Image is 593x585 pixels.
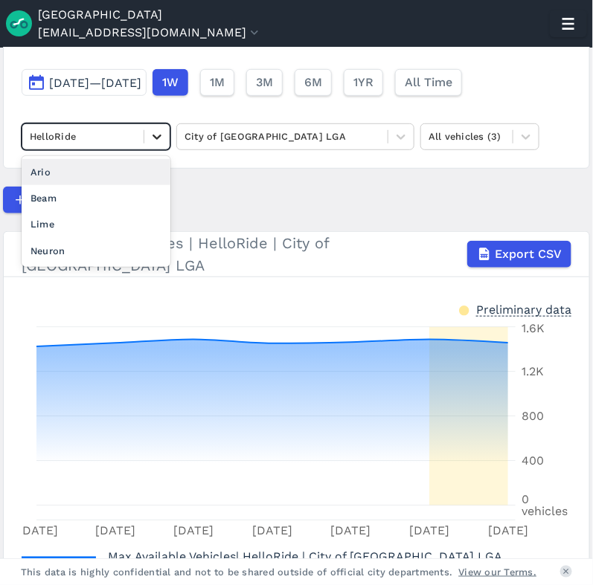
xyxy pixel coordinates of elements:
[22,159,170,185] div: Ario
[200,69,234,96] button: 1M
[246,69,283,96] button: 3M
[22,69,147,96] button: [DATE]—[DATE]
[522,454,544,468] tspan: 400
[108,550,502,564] span: | HelloRide | City of [GEOGRAPHIC_DATA] LGA
[173,523,214,537] tspan: [DATE]
[409,523,449,537] tspan: [DATE]
[295,69,332,96] button: 6M
[395,69,462,96] button: All Time
[38,24,262,42] button: [EMAIL_ADDRESS][DOMAIN_NAME]
[256,74,273,91] span: 3M
[331,523,371,537] tspan: [DATE]
[22,211,170,237] div: Lime
[522,365,544,379] tspan: 1.2K
[108,546,236,566] span: Max Available Vehicles
[252,523,292,537] tspan: [DATE]
[522,322,545,336] tspan: 1.6K
[22,232,571,277] div: Max Available Vehicles | HelloRide | City of [GEOGRAPHIC_DATA] LGA
[95,523,135,537] tspan: [DATE]
[6,10,38,36] img: Ride Report
[22,238,170,264] div: Neuron
[495,245,562,263] span: Export CSV
[522,493,529,507] tspan: 0
[488,523,528,537] tspan: [DATE]
[522,410,544,424] tspan: 800
[344,69,383,96] button: 1YR
[49,76,141,90] span: [DATE]—[DATE]
[38,6,162,24] a: [GEOGRAPHIC_DATA]
[476,301,571,317] div: Preliminary data
[522,505,568,519] tspan: vehicles
[3,187,140,213] button: Compare Metrics
[22,185,170,211] div: Beam
[405,74,452,91] span: All Time
[18,523,58,537] tspan: [DATE]
[459,565,537,579] a: View our Terms.
[210,74,225,91] span: 1M
[153,69,188,96] button: 1W
[353,74,374,91] span: 1YR
[304,74,322,91] span: 6M
[162,74,179,91] span: 1W
[467,241,571,268] button: Export CSV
